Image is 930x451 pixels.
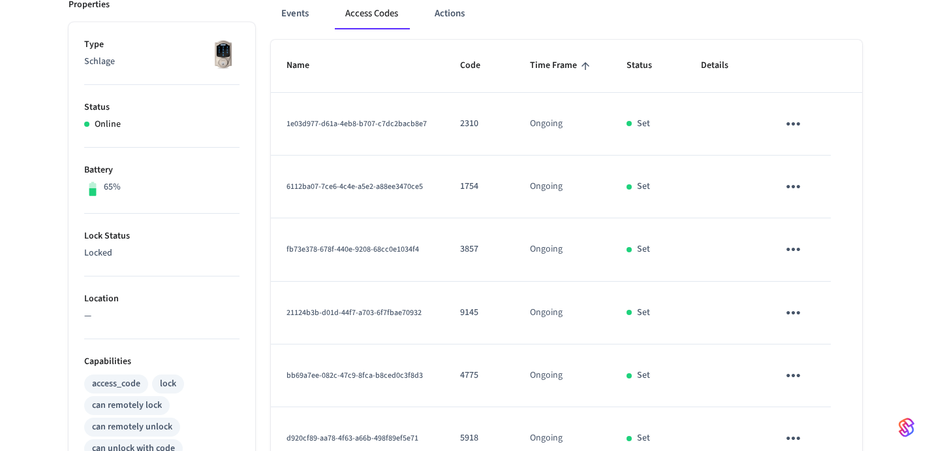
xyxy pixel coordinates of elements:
[92,420,172,434] div: can remotely unlock
[899,417,914,438] img: SeamLogoGradient.69752ec5.svg
[287,370,423,381] span: bb69a7ee-082c-47c9-8fca-b8ced0c3f8d3
[637,369,650,382] p: Set
[287,244,419,255] span: fb73e378-678f-440e-9208-68cc0e1034f4
[287,56,326,76] span: Name
[514,93,611,156] td: Ongoing
[460,369,498,382] p: 4775
[460,117,498,131] p: 2310
[287,433,418,444] span: d920cf89-aa78-4f63-a66b-498f89ef5e71
[287,118,427,129] span: 1e03d977-d61a-4eb8-b707-c7dc2bacb8e7
[92,399,162,412] div: can remotely lock
[701,56,745,76] span: Details
[460,431,498,445] p: 5918
[287,307,422,318] span: 21124b3b-d01d-44f7-a703-6f7fbae70932
[84,101,240,114] p: Status
[514,282,611,344] td: Ongoing
[92,377,140,391] div: access_code
[95,118,121,131] p: Online
[637,306,650,320] p: Set
[637,117,650,131] p: Set
[287,181,423,192] span: 6112ba07-7ce6-4c4e-a5e2-a88ee3470ce5
[627,56,669,76] span: Status
[84,355,240,369] p: Capabilities
[460,180,498,193] p: 1754
[530,56,594,76] span: Time Frame
[84,163,240,177] p: Battery
[514,156,611,218] td: Ongoing
[84,309,240,323] p: —
[460,306,498,320] p: 9145
[514,344,611,407] td: Ongoing
[84,292,240,306] p: Location
[637,431,650,445] p: Set
[84,246,240,260] p: Locked
[104,180,121,194] p: 65%
[84,55,240,69] p: Schlage
[460,56,497,76] span: Code
[84,38,240,52] p: Type
[460,242,498,256] p: 3857
[514,218,611,281] td: Ongoing
[207,38,240,71] img: Schlage Sense Smart Deadbolt with Camelot Trim, Front
[637,242,650,256] p: Set
[160,377,176,391] div: lock
[637,180,650,193] p: Set
[84,229,240,243] p: Lock Status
